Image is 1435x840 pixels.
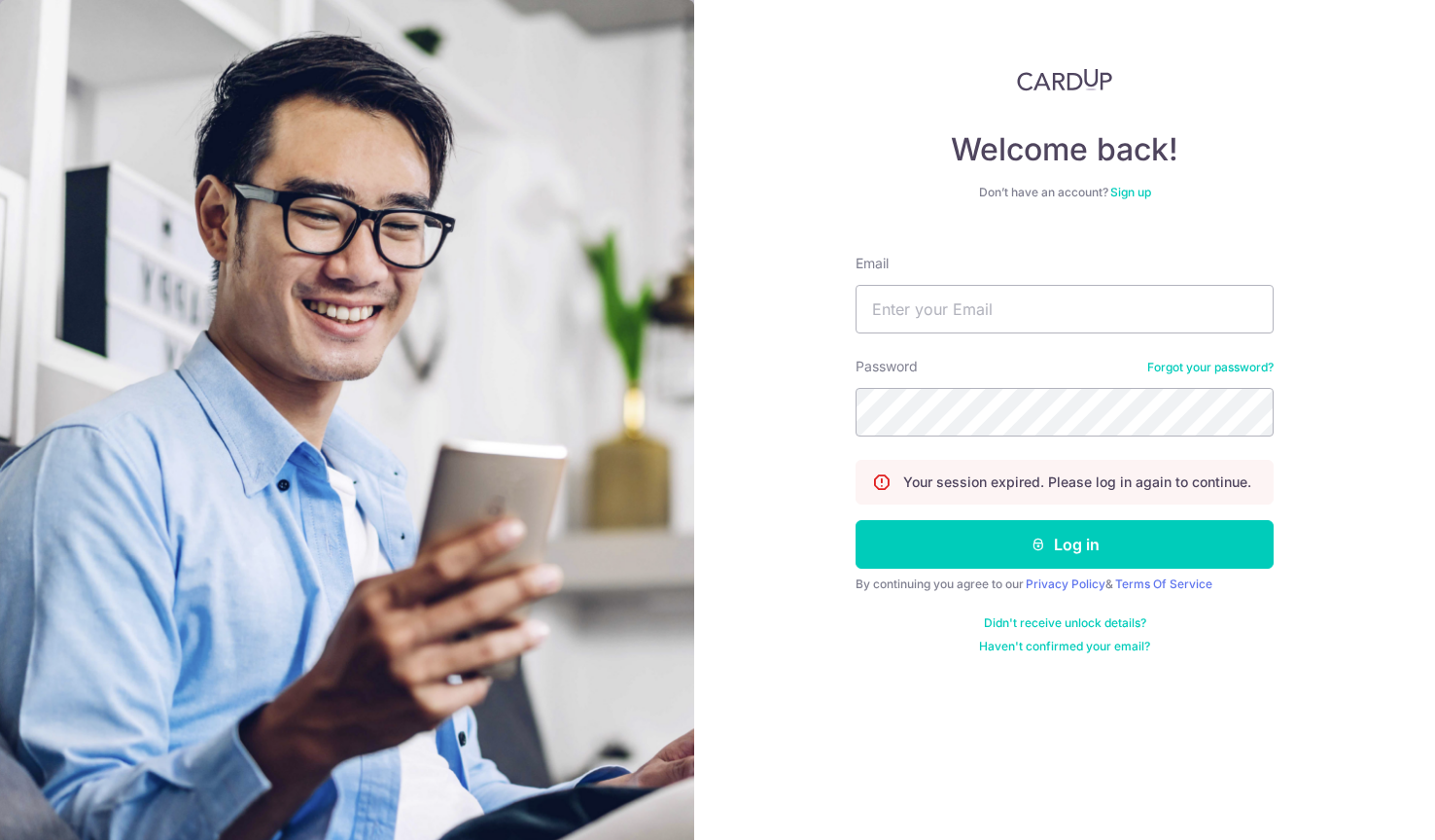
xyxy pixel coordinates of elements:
[1115,577,1212,591] a: Terms Of Service
[856,520,1274,569] button: Log in
[979,639,1150,654] a: Haven't confirmed your email?
[856,285,1274,333] input: Enter your Email
[903,472,1251,492] p: Your session expired. Please log in again to continue.
[984,615,1146,631] a: Didn't receive unlock details?
[1147,360,1274,375] a: Forgot your password?
[1110,185,1151,199] a: Sign up
[856,254,889,273] label: Email
[856,577,1274,592] div: By continuing you agree to our &
[1017,68,1112,91] img: CardUp Logo
[1026,577,1105,591] a: Privacy Policy
[856,130,1274,169] h4: Welcome back!
[856,185,1274,200] div: Don’t have an account?
[856,357,918,376] label: Password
